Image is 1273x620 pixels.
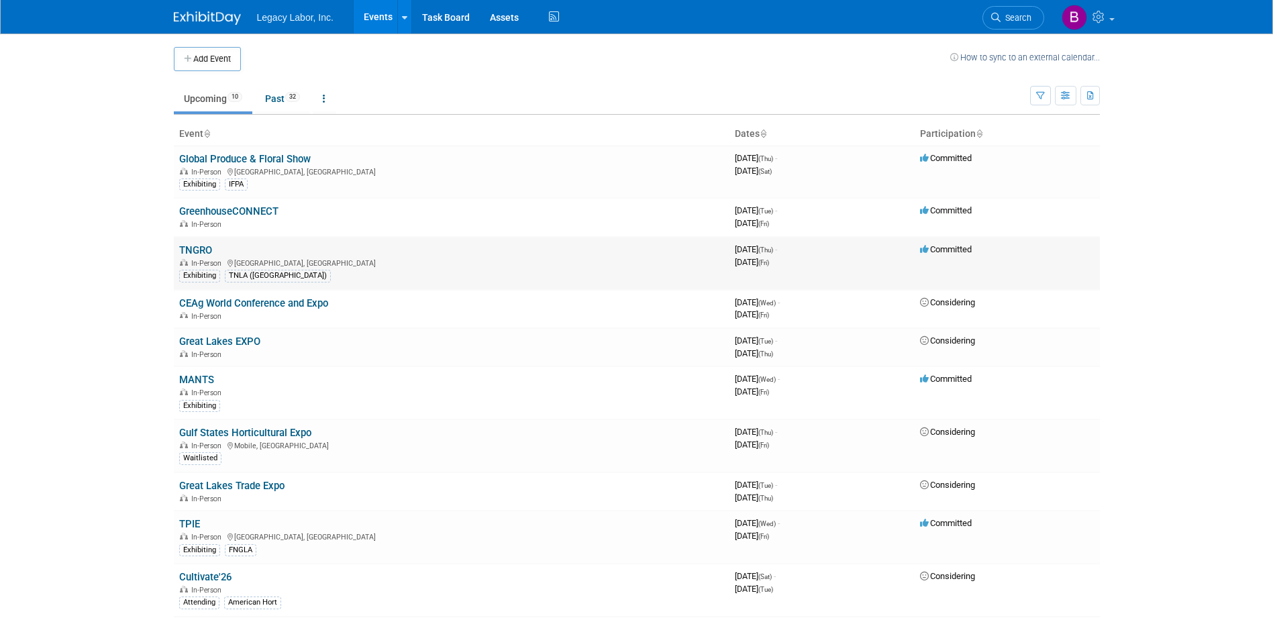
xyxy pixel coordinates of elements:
button: Add Event [174,47,241,71]
span: [DATE] [735,205,777,215]
span: (Thu) [758,429,773,436]
span: [DATE] [735,480,777,490]
span: - [775,153,777,163]
a: CEAg World Conference and Expo [179,297,328,309]
span: Committed [920,153,972,163]
span: - [778,374,780,384]
span: [DATE] [735,584,773,594]
span: (Fri) [758,442,769,449]
a: Gulf States Horticultural Expo [179,427,311,439]
span: [DATE] [735,427,777,437]
span: Considering [920,335,975,346]
img: In-Person Event [180,533,188,539]
a: TNGRO [179,244,212,256]
span: - [775,244,777,254]
span: Committed [920,518,972,528]
span: Considering [920,297,975,307]
span: [DATE] [735,518,780,528]
div: Exhibiting [179,400,220,412]
th: Participation [915,123,1100,146]
span: - [775,335,777,346]
span: (Fri) [758,311,769,319]
span: [DATE] [735,309,769,319]
a: Search [982,6,1044,30]
a: Sort by Event Name [203,128,210,139]
span: [DATE] [735,166,772,176]
a: Sort by Participation Type [976,128,982,139]
span: (Thu) [758,495,773,502]
img: In-Person Event [180,586,188,592]
span: [DATE] [735,348,773,358]
span: Legacy Labor, Inc. [257,12,334,23]
span: (Thu) [758,155,773,162]
span: (Fri) [758,259,769,266]
span: [DATE] [735,571,776,581]
span: [DATE] [735,531,769,541]
span: In-Person [191,586,225,595]
a: Global Produce & Floral Show [179,153,311,165]
span: 10 [227,92,242,102]
span: (Fri) [758,533,769,540]
span: - [775,205,777,215]
div: Waitlisted [179,452,221,464]
span: (Tue) [758,586,773,593]
span: [DATE] [735,374,780,384]
img: In-Person Event [180,168,188,174]
span: [DATE] [735,257,769,267]
span: Committed [920,244,972,254]
span: - [778,518,780,528]
span: In-Person [191,350,225,359]
span: Considering [920,427,975,437]
a: Sort by Start Date [760,128,766,139]
span: In-Person [191,168,225,176]
a: How to sync to an external calendar... [950,52,1100,62]
span: - [774,571,776,581]
span: - [778,297,780,307]
span: (Sat) [758,168,772,175]
th: Dates [729,123,915,146]
a: MANTS [179,374,214,386]
div: Mobile, [GEOGRAPHIC_DATA] [179,440,724,450]
span: (Sat) [758,573,772,580]
img: In-Person Event [180,389,188,395]
span: In-Person [191,533,225,541]
div: [GEOGRAPHIC_DATA], [GEOGRAPHIC_DATA] [179,166,724,176]
span: In-Person [191,442,225,450]
span: [DATE] [735,440,769,450]
span: (Fri) [758,220,769,227]
span: In-Person [191,220,225,229]
div: [GEOGRAPHIC_DATA], [GEOGRAPHIC_DATA] [179,531,724,541]
img: In-Person Event [180,495,188,501]
img: Bill Stone [1062,5,1087,30]
a: Cultivate'26 [179,571,232,583]
span: [DATE] [735,386,769,397]
a: Past32 [255,86,310,111]
img: In-Person Event [180,350,188,357]
span: [DATE] [735,493,773,503]
span: - [775,427,777,437]
a: Upcoming10 [174,86,252,111]
span: Search [1001,13,1031,23]
span: (Tue) [758,338,773,345]
span: Committed [920,205,972,215]
div: Exhibiting [179,270,220,282]
a: Great Lakes Trade Expo [179,480,285,492]
span: Committed [920,374,972,384]
div: American Hort [224,597,281,609]
div: TNLA ([GEOGRAPHIC_DATA]) [225,270,331,282]
span: Considering [920,571,975,581]
span: (Thu) [758,246,773,254]
div: FNGLA [225,544,256,556]
div: Exhibiting [179,544,220,556]
img: In-Person Event [180,312,188,319]
a: Great Lakes EXPO [179,335,260,348]
span: (Wed) [758,376,776,383]
span: (Thu) [758,350,773,358]
span: In-Person [191,389,225,397]
span: [DATE] [735,244,777,254]
th: Event [174,123,729,146]
span: Considering [920,480,975,490]
span: [DATE] [735,218,769,228]
img: In-Person Event [180,259,188,266]
span: In-Person [191,312,225,321]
